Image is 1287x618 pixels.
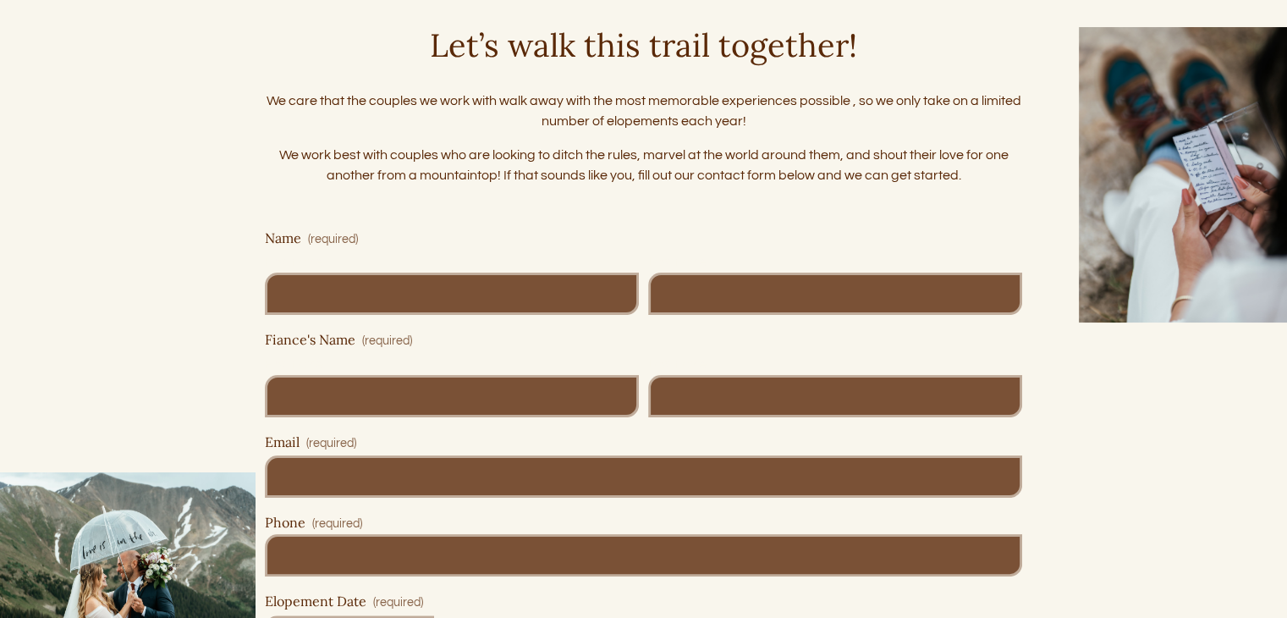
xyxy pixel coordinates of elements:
[265,145,1022,185] p: We work best with couples who are looking to ditch the rules, marvel at the world around them, an...
[306,434,356,452] span: (required)
[308,234,358,246] span: (required)
[265,434,300,450] span: Email
[265,332,355,348] span: Fiance's Name
[648,356,1022,375] div: Last Name
[373,593,423,611] span: (required)
[265,593,366,610] span: Elopement Date
[265,356,639,375] div: First Name
[312,518,362,530] span: (required)
[362,335,412,347] span: (required)
[648,253,1022,273] div: Last Name
[265,27,1022,63] h3: Let’s walk this trail together!
[265,91,1022,131] p: We care that the couples we work with walk away with the most memorable experiences possible , so...
[265,515,305,531] span: Phone
[265,253,639,273] div: First Name
[265,230,301,246] span: Name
